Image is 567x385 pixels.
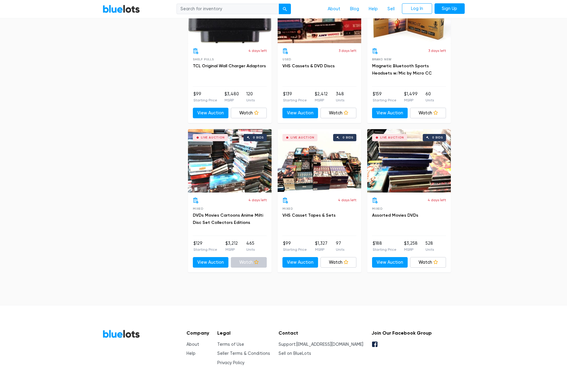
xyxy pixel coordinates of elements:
li: Support: [279,341,363,348]
p: Units [425,97,434,103]
a: Live Auction 0 bids [367,129,451,192]
a: About [186,342,199,347]
div: Live Auction [380,136,404,139]
p: MSRP [404,247,418,252]
a: VHS Cassets & DVD Discs [282,63,335,68]
p: MSRP [315,247,327,252]
li: $1,327 [315,240,327,252]
span: Used [282,58,291,61]
a: View Auction [372,257,408,268]
span: Mixed [193,207,203,210]
li: $139 [283,91,307,103]
a: DVDs Movies Cartoons Anime Milti Disc Set Collectors Editions [193,213,263,225]
h5: Contact [279,330,363,336]
a: Blog [345,3,364,15]
a: Privacy Policy [217,360,244,365]
p: 4 days left [428,197,446,203]
a: Sell [383,3,400,15]
a: Terms of Use [217,342,244,347]
a: Watch [410,108,446,119]
a: Watch [320,257,356,268]
li: $129 [193,240,217,252]
li: 97 [336,240,344,252]
li: 528 [425,240,434,252]
a: Live Auction 0 bids [278,129,361,192]
a: Assorted Movies DVDs [372,213,418,218]
li: $3,212 [225,240,238,252]
p: 4 days left [338,197,356,203]
a: View Auction [193,257,229,268]
a: View Auction [282,108,318,119]
span: Mixed [282,207,293,210]
div: 0 bids [432,136,443,139]
a: Watch [231,257,267,268]
h5: Legal [217,330,270,336]
p: Starting Price [373,97,397,103]
a: View Auction [372,108,408,119]
a: Magnetic Bluetooth Sports Headsets w/Mic by Micro CC [372,63,432,76]
li: $159 [373,91,397,103]
a: Watch [410,257,446,268]
a: Log In [402,3,432,14]
p: Starting Price [373,247,397,252]
a: Help [186,351,196,356]
li: 120 [246,91,255,103]
a: VHS Casset Tapes & Sets [282,213,336,218]
h5: Company [186,330,209,336]
a: Live Auction 0 bids [188,129,272,192]
p: Units [336,247,344,252]
a: TCL Original Wall Charger Adaptors [193,63,266,68]
li: $1,499 [404,91,418,103]
li: $99 [283,240,307,252]
p: 4 days left [248,197,267,203]
p: Units [336,97,344,103]
input: Search for inventory [177,4,279,14]
a: View Auction [282,257,318,268]
a: Watch [231,108,267,119]
a: Sign Up [435,3,465,14]
li: $3,480 [225,91,239,103]
a: BlueLots [103,5,140,13]
a: Seller Terms & Conditions [217,351,270,356]
a: About [323,3,345,15]
h5: Join Our Facebook Group [371,330,432,336]
p: MSRP [225,247,238,252]
p: MSRP [315,97,328,103]
a: [EMAIL_ADDRESS][DOMAIN_NAME] [296,342,363,347]
li: 465 [246,240,255,252]
p: Starting Price [283,97,307,103]
div: Live Auction [291,136,314,139]
a: Watch [320,108,356,119]
li: 60 [425,91,434,103]
p: 3 days left [339,48,356,53]
p: Starting Price [193,97,217,103]
p: Units [246,97,255,103]
div: 0 bids [342,136,353,139]
p: 3 days left [428,48,446,53]
span: Shelf Pulls [193,58,214,61]
a: BlueLots [103,329,140,338]
li: $99 [193,91,217,103]
p: MSRP [225,97,239,103]
li: $3,258 [404,240,418,252]
p: Starting Price [193,247,217,252]
div: Live Auction [201,136,225,139]
span: Brand New [372,58,392,61]
span: Mixed [372,207,383,210]
p: Units [425,247,434,252]
li: $188 [373,240,397,252]
a: Sell on BlueLots [279,351,311,356]
p: MSRP [404,97,418,103]
p: 4 days left [248,48,267,53]
li: 348 [336,91,344,103]
p: Starting Price [283,247,307,252]
div: 0 bids [253,136,264,139]
a: View Auction [193,108,229,119]
li: $2,412 [315,91,328,103]
p: Units [246,247,255,252]
a: Help [364,3,383,15]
